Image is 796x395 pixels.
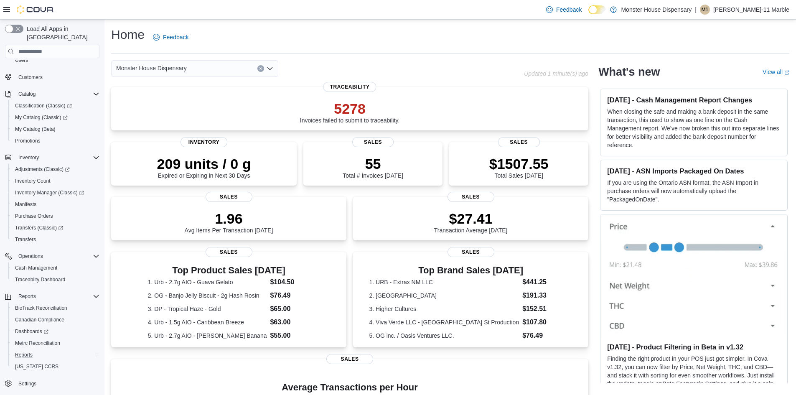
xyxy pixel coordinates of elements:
[267,65,273,72] button: Open list of options
[157,155,251,172] p: 209 units / 0 g
[12,164,99,174] span: Adjustments (Classic)
[12,199,40,209] a: Manifests
[15,276,65,283] span: Traceabilty Dashboard
[148,278,267,286] dt: 1. Urb - 2.7g AIO - Guava Gelato
[695,5,697,15] p: |
[8,123,103,135] button: My Catalog (Beta)
[12,211,99,221] span: Purchase Orders
[8,112,103,123] a: My Catalog (Classic)
[15,126,56,133] span: My Catalog (Beta)
[12,362,62,372] a: [US_STATE] CCRS
[588,5,606,14] input: Dark Mode
[8,210,103,222] button: Purchase Orders
[270,277,310,287] dd: $104.50
[15,224,63,231] span: Transfers (Classic)
[2,377,103,390] button: Settings
[607,167,781,175] h3: [DATE] - ASN Imports Packaged On Dates
[15,138,41,144] span: Promotions
[18,91,36,97] span: Catalog
[607,107,781,149] p: When closing the safe and making a bank deposit in the same transaction, this used to show as one...
[12,176,54,186] a: Inventory Count
[12,199,99,209] span: Manifests
[489,155,549,172] p: $1507.55
[18,154,39,161] span: Inventory
[270,304,310,314] dd: $65.00
[352,137,394,147] span: Sales
[15,251,46,261] button: Operations
[15,153,42,163] button: Inventory
[15,379,40,389] a: Settings
[15,265,57,271] span: Cash Management
[15,72,99,82] span: Customers
[206,247,252,257] span: Sales
[270,331,310,341] dd: $55.00
[607,343,781,351] h3: [DATE] - Product Filtering in Beta in v1.32
[2,291,103,302] button: Reports
[522,291,572,301] dd: $191.33
[206,192,252,202] span: Sales
[588,14,589,15] span: Dark Mode
[8,135,103,147] button: Promotions
[448,192,494,202] span: Sales
[150,29,192,46] a: Feedback
[598,65,660,79] h2: What's new
[12,350,36,360] a: Reports
[157,155,251,179] div: Expired or Expiring in Next 30 Days
[116,63,187,73] span: Monster House Dispensary
[185,210,273,234] div: Avg Items Per Transaction [DATE]
[12,124,99,134] span: My Catalog (Beta)
[2,88,103,100] button: Catalog
[2,71,103,83] button: Customers
[784,70,789,75] svg: External link
[12,55,31,65] a: Users
[607,178,781,204] p: If you are using the Ontario ASN format, the ASN Import in purchase orders will now automatically...
[8,337,103,349] button: Metrc Reconciliation
[15,363,58,370] span: [US_STATE] CCRS
[12,263,61,273] a: Cash Management
[12,326,99,336] span: Dashboards
[12,211,56,221] a: Purchase Orders
[369,305,519,313] dt: 3. Higher Cultures
[2,250,103,262] button: Operations
[12,55,99,65] span: Users
[15,236,36,243] span: Transfers
[15,102,72,109] span: Classification (Classic)
[15,178,51,184] span: Inventory Count
[12,112,99,122] span: My Catalog (Classic)
[257,65,264,72] button: Clear input
[18,293,36,300] span: Reports
[12,164,73,174] a: Adjustments (Classic)
[148,265,310,275] h3: Top Product Sales [DATE]
[17,5,54,14] img: Cova
[700,5,710,15] div: Maggie-11 Marble
[607,96,781,104] h3: [DATE] - Cash Management Report Changes
[15,305,67,311] span: BioTrack Reconciliation
[12,303,71,313] a: BioTrack Reconciliation
[15,189,84,196] span: Inventory Manager (Classic)
[498,137,540,147] span: Sales
[12,315,68,325] a: Canadian Compliance
[543,1,585,18] a: Feedback
[522,277,572,287] dd: $441.25
[12,338,99,348] span: Metrc Reconciliation
[18,380,36,387] span: Settings
[8,274,103,285] button: Traceabilty Dashboard
[12,188,87,198] a: Inventory Manager (Classic)
[8,314,103,326] button: Canadian Compliance
[15,340,60,347] span: Metrc Reconciliation
[8,187,103,199] a: Inventory Manager (Classic)
[12,326,52,336] a: Dashboards
[8,262,103,274] button: Cash Management
[12,234,99,245] span: Transfers
[662,380,699,387] em: Beta Features
[15,328,48,335] span: Dashboards
[522,304,572,314] dd: $152.51
[369,331,519,340] dt: 5. OG inc. / Oasis Ventures LLC.
[18,253,43,260] span: Operations
[12,275,69,285] a: Traceabilty Dashboard
[270,291,310,301] dd: $76.49
[181,137,227,147] span: Inventory
[18,74,43,81] span: Customers
[434,210,508,227] p: $27.41
[522,317,572,327] dd: $107.80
